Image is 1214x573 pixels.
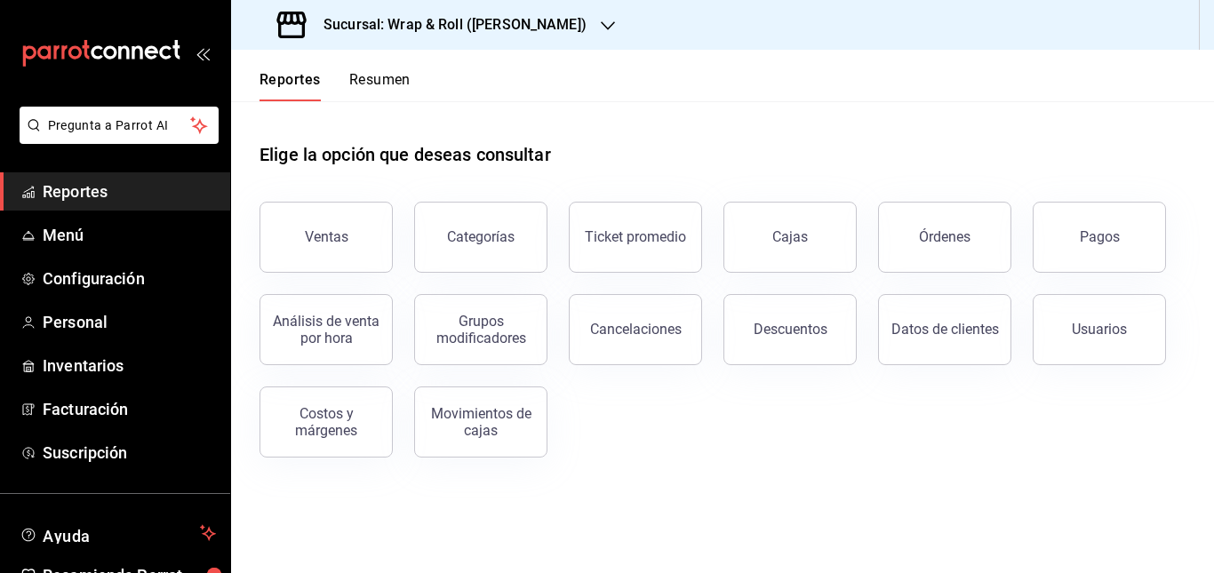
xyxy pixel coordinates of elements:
span: Facturación [43,397,216,421]
button: Cancelaciones [569,294,702,365]
span: Personal [43,310,216,334]
div: Ventas [305,228,348,245]
button: Órdenes [878,202,1011,273]
div: Cancelaciones [590,321,682,338]
div: Datos de clientes [891,321,999,338]
div: Categorías [447,228,515,245]
button: Ticket promedio [569,202,702,273]
div: Cajas [772,228,808,245]
button: Pagos [1033,202,1166,273]
button: Ventas [260,202,393,273]
div: Órdenes [919,228,970,245]
button: Cajas [723,202,857,273]
div: Movimientos de cajas [426,405,536,439]
button: Grupos modificadores [414,294,547,365]
button: open_drawer_menu [196,46,210,60]
h3: Sucursal: Wrap & Roll ([PERSON_NAME]) [309,14,587,36]
span: Ayuda [43,522,193,544]
div: Usuarios [1072,321,1127,338]
button: Descuentos [723,294,857,365]
button: Datos de clientes [878,294,1011,365]
a: Pregunta a Parrot AI [12,129,219,147]
button: Usuarios [1033,294,1166,365]
button: Análisis de venta por hora [260,294,393,365]
button: Resumen [349,71,411,101]
button: Costos y márgenes [260,386,393,458]
span: Suscripción [43,441,216,465]
button: Movimientos de cajas [414,386,547,458]
div: Descuentos [754,321,827,338]
button: Pregunta a Parrot AI [20,107,219,144]
div: Ticket promedio [585,228,686,245]
span: Inventarios [43,354,216,378]
h1: Elige la opción que deseas consultar [260,141,551,168]
div: Análisis de venta por hora [271,313,381,346]
span: Configuración [43,267,216,290]
span: Pregunta a Parrot AI [48,116,191,135]
div: navigation tabs [260,71,411,101]
div: Costos y márgenes [271,405,381,439]
div: Grupos modificadores [426,313,536,346]
span: Reportes [43,179,216,203]
button: Categorías [414,202,547,273]
span: Menú [43,223,216,247]
button: Reportes [260,71,321,101]
div: Pagos [1080,228,1120,245]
